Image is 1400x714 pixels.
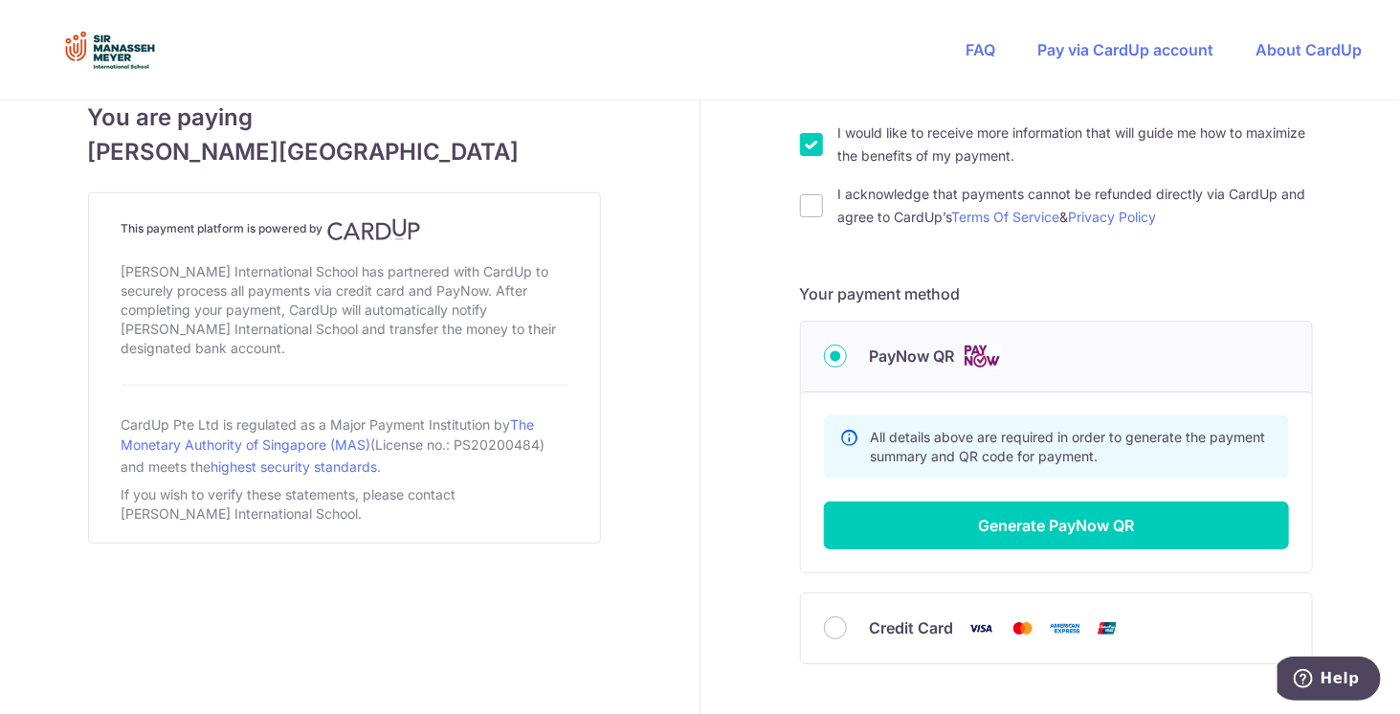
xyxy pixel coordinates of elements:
[963,345,1001,368] img: Cards logo
[122,258,567,362] div: [PERSON_NAME] International School has partnered with CardUp to securely process all payments via...
[1256,40,1362,59] a: About CardUp
[824,345,1289,368] div: PayNow QR Cards logo
[1004,616,1042,640] img: Mastercard
[870,616,954,639] span: Credit Card
[962,616,1000,640] img: Visa
[824,502,1289,549] button: Generate PayNow QR
[1278,657,1381,704] iframe: Opens a widget where you can find more information
[122,409,567,481] div: CardUp Pte Ltd is regulated as a Major Payment Institution by (License no.: PS20200484) and meets...
[1046,616,1084,640] img: American Express
[88,135,601,169] span: [PERSON_NAME][GEOGRAPHIC_DATA]
[870,345,955,368] span: PayNow QR
[838,183,1313,229] label: I acknowledge that payments cannot be refunded directly via CardUp and agree to CardUp’s &
[838,122,1313,167] label: I would like to receive more information that will guide me how to maximize the benefits of my pa...
[952,209,1060,225] a: Terms Of Service
[1037,40,1213,59] a: Pay via CardUp account
[327,218,421,241] img: CardUp
[824,616,1289,640] div: Credit Card Visa Mastercard American Express Union Pay
[800,282,1313,305] h5: Your payment method
[871,429,1266,464] span: All details above are required in order to generate the payment summary and QR code for payment.
[88,100,601,135] span: You are paying
[966,40,995,59] a: FAQ
[1069,209,1157,225] a: Privacy Policy
[122,218,567,241] h4: This payment platform is powered by
[1088,616,1126,640] img: Union Pay
[211,458,378,475] a: highest security standards
[122,481,567,527] div: If you wish to verify these statements, please contact [PERSON_NAME] International School.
